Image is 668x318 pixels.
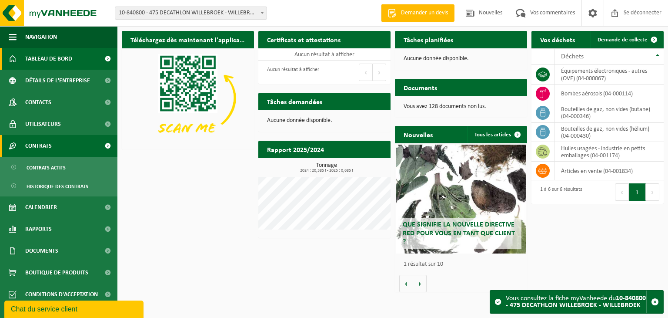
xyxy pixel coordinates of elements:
font: Nouvelles [404,132,433,139]
font: articles en vente (04-001834) [561,168,633,174]
font: bouteilles de gaz, non vides (butane) (04-000346) [561,106,650,120]
font: Utilisateurs [25,121,61,128]
font: Que signifie la nouvelle directive RED pour vous en tant que client ? [403,221,515,245]
font: Demande de collecte [598,37,648,43]
font: Tableau de bord [25,56,72,62]
font: 1 à 6 sur 6 résultats [540,187,582,192]
font: Rapports [25,226,52,233]
font: Vos commentaires [530,10,575,16]
button: Précédent [359,64,373,81]
font: Tâches demandées [267,99,322,106]
font: Certificats et attestations [267,37,341,44]
font: Documents [404,85,437,92]
span: 10-840800 - 475 DECATHLON WILLEBROEK - WILLEBROEK [115,7,267,19]
font: 1 [635,189,639,196]
font: Navigation [25,34,57,41]
font: 10-840800 - 475 DECATHLON WILLEBROEK - WILLEBROEK [506,295,646,309]
font: 2024 : 20,385 t - 2025 : 0,685 t [300,168,353,173]
font: Tous les articles [474,132,511,138]
font: Demander un devis [401,10,448,16]
font: Rapport 2025/2024 [267,147,324,154]
button: Précédent [615,183,629,201]
a: Historique des contrats [2,178,115,194]
font: 1 résultat sur 10 [404,261,443,267]
font: Vous avez 128 documents non lus. [404,103,486,110]
font: Contrats [25,143,52,149]
font: 10-840800 - 475 DECATHLON WILLEBROEK - WILLEBROEK [119,10,260,16]
font: Vos déchets [540,37,575,44]
font: Historique des contrats [27,184,88,189]
a: Demande de collecte [591,31,663,48]
span: 10-840800 - 475 DECATHLON WILLEBROEK - WILLEBROEK [115,7,267,20]
font: Boutique de produits [25,270,88,276]
font: bombes aérosols (04-000114) [561,91,633,97]
font: Vous consultez la fiche myVanheede du [506,295,616,302]
a: Demander un devis [381,4,454,22]
font: Détails de l'entreprise [25,78,90,84]
font: Aucun résultat à afficher [294,51,354,58]
font: Déchets [561,53,584,60]
font: huiles usagées - industrie en petits emballages (04-001174) [561,145,645,159]
font: Tonnage [316,162,337,169]
a: Tous les articles [468,126,526,143]
button: Suivant [646,183,659,201]
img: Téléchargez l'application VHEPlus [122,48,254,148]
font: Nouvelles [479,10,502,16]
font: Tâches planifiées [404,37,453,44]
font: Contrats actifs [27,166,66,171]
iframe: widget de discussion [4,299,145,318]
font: Téléchargez dès maintenant l'application Vanheede+ ! [130,37,290,44]
font: Se déconnecter [624,10,661,16]
font: Aucun résultat à afficher [267,67,319,72]
font: Contacts [25,99,51,106]
font: Documents [25,248,58,254]
font: Calendrier [25,204,57,211]
font: bouteilles de gaz, non vides (hélium) (04-000430) [561,126,649,139]
font: Aucune donnée disponible. [267,117,332,124]
button: 1 [629,183,646,201]
font: équipements électroniques - autres (OVE) (04-000067) [561,68,647,81]
a: Que signifie la nouvelle directive RED pour vous en tant que client ? [396,145,526,254]
button: Suivant [373,64,386,81]
font: Conditions d'acceptation [25,291,98,298]
a: Contrats actifs [2,159,115,176]
font: Aucune donnée disponible. [404,55,469,62]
